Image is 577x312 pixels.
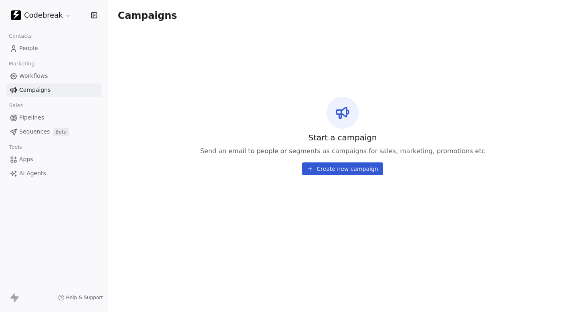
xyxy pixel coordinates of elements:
[6,83,101,97] a: Campaigns
[10,8,73,22] button: Codebreak
[19,86,50,94] span: Campaigns
[6,167,101,180] a: AI Agents
[19,128,50,136] span: Sequences
[302,162,383,175] button: Create new campaign
[200,146,485,156] span: Send an email to people or segments as campaigns for sales, marketing, promotions etc
[19,72,48,80] span: Workflows
[24,10,63,20] span: Codebreak
[53,128,69,136] span: Beta
[6,42,101,55] a: People
[6,153,101,166] a: Apps
[6,141,25,153] span: Tools
[118,10,177,21] span: Campaigns
[6,111,101,124] a: Pipelines
[6,69,101,83] a: Workflows
[58,294,103,301] a: Help & Support
[19,169,46,178] span: AI Agents
[19,113,44,122] span: Pipelines
[6,99,26,111] span: Sales
[309,132,377,143] span: Start a campaign
[19,44,38,53] span: People
[6,125,101,138] a: SequencesBeta
[5,58,38,70] span: Marketing
[19,155,33,164] span: Apps
[11,10,21,20] img: Codebreak_Favicon.png
[66,294,103,301] span: Help & Support
[5,30,35,42] span: Contacts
